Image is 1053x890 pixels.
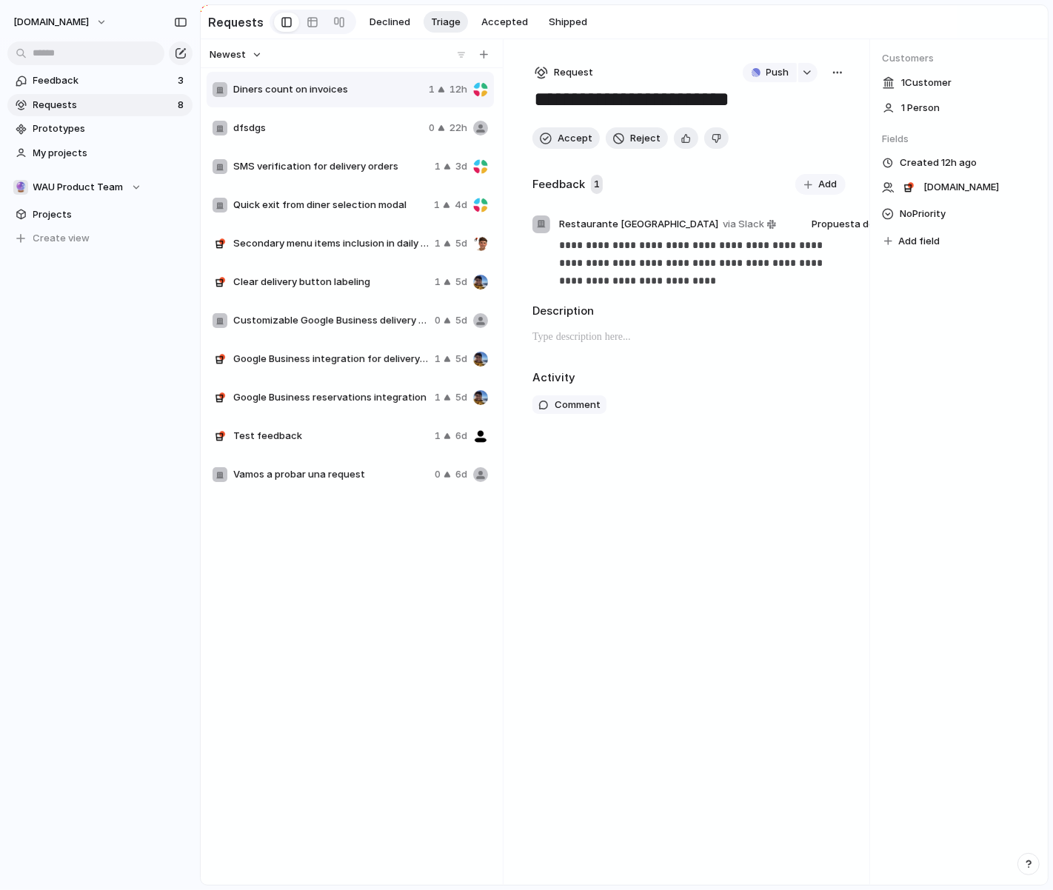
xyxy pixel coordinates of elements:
span: Create view [33,231,90,246]
h2: Activity [532,369,575,387]
span: Requests [33,98,173,113]
span: 0 [435,313,441,328]
span: WAU Product Team [33,180,124,195]
button: Declined [362,11,418,33]
span: 3 [178,73,187,88]
a: My projects [7,142,193,164]
span: No Priority [900,205,946,223]
span: 22h [449,121,467,135]
h2: Requests [208,13,264,31]
span: 0 [435,467,441,482]
span: Google Business integration for delivery orders [233,352,429,367]
button: Accepted [474,11,535,33]
span: Push [766,65,789,80]
span: 0 [429,121,435,135]
h2: Feedback [532,176,585,193]
span: Created 12h ago [900,155,977,170]
button: Shipped [541,11,595,33]
span: SMS verification for delivery orders [233,159,429,174]
span: Quick exit from diner selection modal [233,198,428,213]
button: Comment [532,395,606,415]
span: Projects [33,207,187,222]
span: 6d [455,429,467,444]
span: 1 [429,82,435,97]
span: 1 [435,159,441,174]
span: via Slack [723,217,764,232]
span: 1 [435,352,441,367]
span: Comment [555,398,601,412]
span: [DOMAIN_NAME] [13,15,89,30]
a: via Slack [720,215,779,233]
span: 5d [455,275,467,290]
span: Test feedback [233,429,429,444]
a: Prototypes [7,118,193,140]
span: 5d [455,352,467,367]
span: Accept [558,131,592,146]
a: Projects [7,204,193,226]
span: 3d [455,159,467,174]
span: 5d [455,313,467,328]
span: Secondary menu items inclusion in daily product sales view [233,236,429,251]
span: Shipped [549,15,587,30]
button: [DOMAIN_NAME] [7,10,115,34]
span: 1 [435,275,441,290]
span: 5d [455,390,467,405]
span: 8 [178,98,187,113]
span: Clear delivery button labeling [233,275,429,290]
a: Requests8 [7,94,193,116]
span: Customizable Google Business delivery button color [233,313,429,328]
div: 🔮 [13,180,28,195]
span: 1 [435,236,441,251]
span: Add field [898,234,940,249]
button: Triage [424,11,468,33]
h2: Description [532,303,846,320]
span: Feedback [33,73,173,88]
span: Declined [370,15,410,30]
button: Reject [606,127,668,150]
span: Diners count on invoices [233,82,423,97]
button: Newest [207,45,264,64]
span: 4d [455,198,467,213]
span: Google Business reservations integration [233,390,429,405]
span: 6d [455,467,467,482]
button: Accept [532,127,600,150]
span: 1 [434,198,440,213]
span: Triage [431,15,461,30]
span: Accepted [481,15,528,30]
span: My projects [33,146,187,161]
span: 5d [455,236,467,251]
span: Add [818,177,837,192]
span: Newest [210,47,246,62]
span: Customers [882,51,1036,66]
span: 1 [435,429,441,444]
button: Add field [882,232,942,251]
span: Prototypes [33,121,187,136]
span: dfsdgs [233,121,423,135]
button: 🔮WAU Product Team [7,176,193,198]
span: 1 [591,175,603,194]
span: Request [554,65,593,80]
span: Vamos a probar una request [233,467,429,482]
button: Create view [7,227,193,250]
button: Request [532,63,595,82]
span: 1 Person [901,101,940,116]
span: Propuesta de mejora [812,217,909,232]
span: 1 Customer [901,76,952,90]
button: Push [743,63,797,82]
span: Reject [630,131,661,146]
span: Fields [882,132,1036,147]
span: [DOMAIN_NAME] [923,180,999,195]
a: Feedback3 [7,70,193,92]
span: 1 [435,390,441,405]
span: 12h [449,82,467,97]
span: Restaurante [GEOGRAPHIC_DATA] [559,217,718,232]
button: Add [795,174,846,195]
